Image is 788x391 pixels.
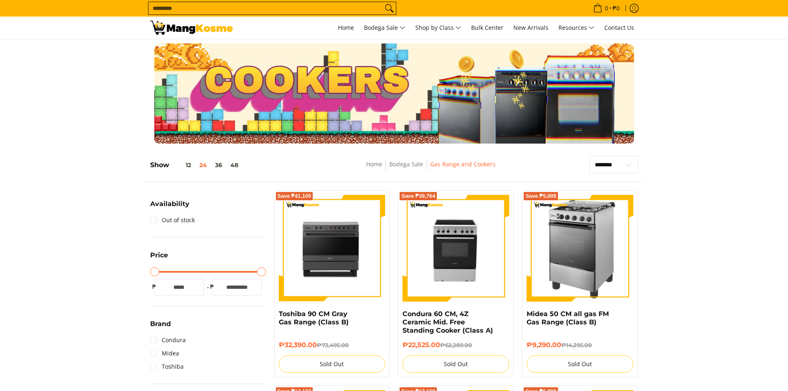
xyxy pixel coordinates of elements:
img: midea-50cm-4-burner-gas-range-silver-left-side-view-mang-kosme [539,195,621,302]
a: New Arrivals [509,17,553,39]
a: Bulk Center [467,17,508,39]
span: • [591,4,622,13]
button: 24 [195,162,211,168]
summary: Open [150,321,171,333]
a: Home [334,17,358,39]
span: ₱ [208,283,216,291]
a: Contact Us [600,17,638,39]
a: Resources [554,17,599,39]
summary: Open [150,201,189,213]
a: Condura [150,333,186,347]
span: Bulk Center [471,24,503,31]
a: Midea [150,347,179,360]
button: Sold Out [279,355,386,373]
nav: Main Menu [241,17,638,39]
a: Midea 50 CM all gas FM Gas Range (Class B) [527,310,609,326]
button: Sold Out [527,355,633,373]
a: Home [366,160,382,168]
del: ₱14,295.00 [561,342,592,348]
button: 36 [211,162,226,168]
span: Bodega Sale [364,23,405,33]
h6: ₱32,390.00 [279,341,386,349]
button: 12 [169,162,195,168]
a: Condura 60 CM, 4Z Ceramic Mid. Free Standing Cooker (Class A) [402,310,493,334]
span: ₱0 [611,5,621,11]
span: Save ₱5,005 [525,194,556,199]
span: Shop by Class [415,23,461,33]
span: Save ₱41,105 [278,194,311,199]
button: Sold Out [402,355,509,373]
a: Out of stock [150,213,195,227]
img: Condura 60 CM, 4Z Ceramic Mid. Free Standing Cooker (Class A) [402,195,509,302]
a: Bodega Sale [360,17,410,39]
span: 0 [604,5,609,11]
span: Home [338,24,354,31]
nav: Breadcrumbs [307,159,555,178]
button: 48 [226,162,242,168]
span: Availability [150,201,189,207]
del: ₱73,495.00 [317,342,349,348]
a: Toshiba 90 CM Gray Gas Range (Class B) [279,310,349,326]
img: Gas Cookers &amp; Rangehood l Mang Kosme: Home Appliances Warehouse Sale [150,21,233,35]
span: Contact Us [604,24,634,31]
del: ₱62,289.00 [440,342,472,348]
button: Search [383,2,396,14]
a: Bodega Sale [389,160,423,168]
a: Shop by Class [411,17,465,39]
h6: ₱22,525.00 [402,341,509,349]
img: toshiba-90-cm-5-burner-gas-range-gray-full-view-mang-kosme [279,195,386,301]
span: Save ₱39,764 [401,194,435,199]
h5: Show [150,161,242,169]
a: Gas Range and Cookers [430,160,496,168]
summary: Open [150,252,168,265]
span: ₱ [150,283,158,291]
h6: ₱9,290.00 [527,341,633,349]
span: Price [150,252,168,259]
a: Toshiba [150,360,184,373]
span: Brand [150,321,171,327]
span: Resources [558,23,594,33]
span: New Arrivals [513,24,548,31]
